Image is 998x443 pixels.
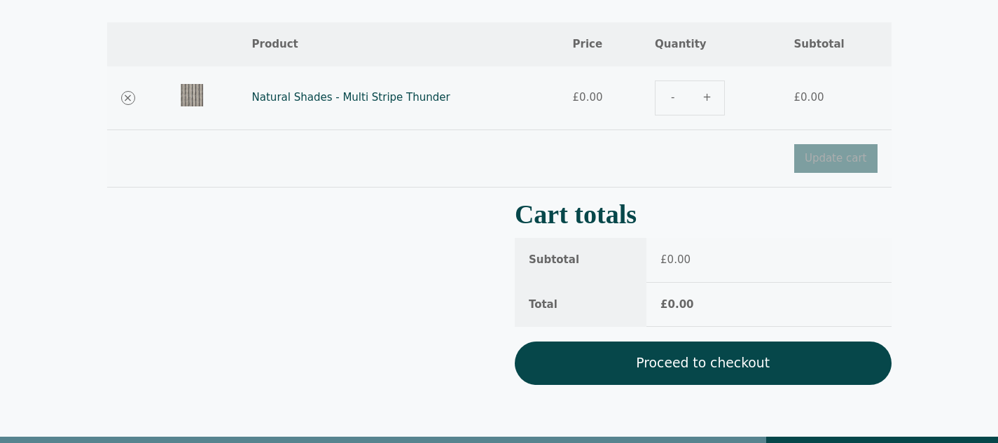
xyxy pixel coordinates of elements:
[238,22,559,66] th: Product
[181,84,203,106] img: Natural Shades - Multi Stripe Thunder
[660,253,691,266] bdi: 0.00
[515,342,892,385] a: Proceed to checkout
[794,91,824,104] bdi: 0.00
[515,283,646,328] th: Total
[559,22,642,66] th: Price
[660,298,667,311] span: £
[641,22,779,66] th: Quantity
[252,91,450,104] a: Natural Shades - Multi Stripe Thunder
[660,298,693,311] bdi: 0.00
[794,144,878,173] button: Update cart
[515,238,646,283] th: Subtotal
[573,91,580,104] span: £
[794,91,801,104] span: £
[121,91,135,105] a: Remove Natural Shades - Multi Stripe Thunder from cart
[660,253,667,266] span: £
[573,91,603,104] bdi: 0.00
[515,204,892,225] h2: Cart totals
[780,22,892,66] th: Subtotal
